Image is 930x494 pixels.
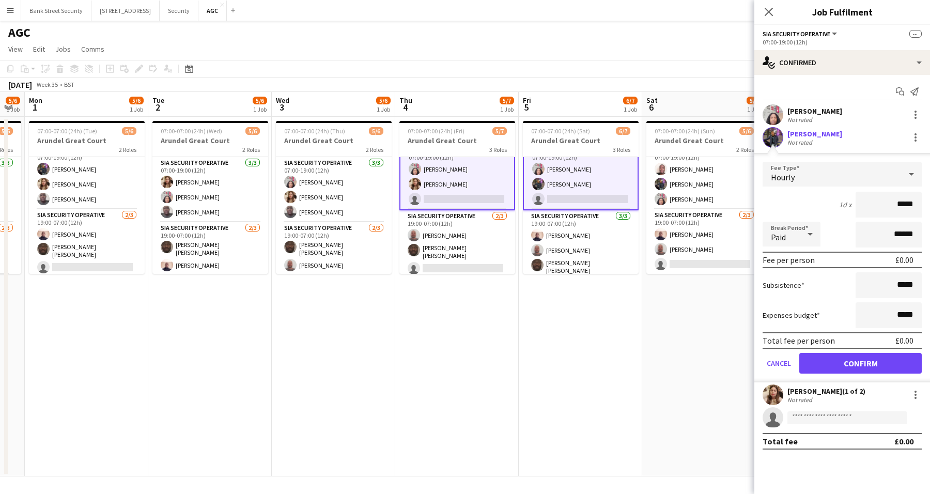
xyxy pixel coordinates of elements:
[376,97,391,104] span: 5/6
[521,101,531,113] span: 5
[787,387,865,396] div: [PERSON_NAME] (1 of 2)
[29,121,145,274] app-job-card: 07:00-07:00 (24h) (Tue)5/6Arundel Great Court2 RolesSIA Security Operative3/307:00-19:00 (12h)[PE...
[399,136,515,145] h3: Arundel Great Court
[399,96,412,105] span: Thu
[284,127,345,135] span: 07:00-07:00 (24h) (Thu)
[276,157,392,222] app-card-role: SIA Security Operative3/307:00-19:00 (12h)[PERSON_NAME][PERSON_NAME][PERSON_NAME]
[645,101,658,113] span: 6
[763,30,830,38] span: SIA Security Operative
[245,127,260,135] span: 5/6
[489,146,507,153] span: 3 Roles
[624,105,637,113] div: 1 Job
[523,136,639,145] h3: Arundel Great Court
[77,42,109,56] a: Comms
[909,30,922,38] span: --
[152,136,268,145] h3: Arundel Great Court
[646,144,762,209] app-card-role: SIA Security Operative3/307:00-19:00 (12h)[PERSON_NAME][PERSON_NAME][PERSON_NAME]
[646,121,762,274] app-job-card: 07:00-07:00 (24h) (Sun)5/6Arundel Great Court2 RolesSIA Security Operative3/307:00-19:00 (12h)[PE...
[754,50,930,75] div: Confirmed
[771,172,795,182] span: Hourly
[523,121,639,274] app-job-card: 07:00-07:00 (24h) (Sat)6/7Arundel Great Court3 Roles07:00-19:00 (12h)[PERSON_NAME]SIA Security Op...
[736,146,754,153] span: 2 Roles
[500,105,514,113] div: 1 Job
[787,129,842,138] div: [PERSON_NAME]
[523,96,531,105] span: Fri
[839,200,851,209] div: 1d x
[763,281,804,290] label: Subsistence
[739,127,754,135] span: 5/6
[152,121,268,274] app-job-card: 07:00-07:00 (24h) (Wed)5/6Arundel Great Court2 RolesSIA Security Operative3/307:00-19:00 (12h)[PE...
[6,105,20,113] div: 1 Job
[894,436,913,446] div: £0.00
[398,101,412,113] span: 4
[655,127,715,135] span: 07:00-07:00 (24h) (Sun)
[763,255,815,265] div: Fee per person
[8,80,32,90] div: [DATE]
[754,5,930,19] h3: Job Fulfilment
[81,44,104,54] span: Comms
[399,143,515,210] app-card-role: SIA Security Operative2/307:00-19:00 (12h)[PERSON_NAME][PERSON_NAME]
[492,127,507,135] span: 5/7
[787,116,814,124] div: Not rated
[787,396,814,404] div: Not rated
[366,146,383,153] span: 2 Roles
[763,335,835,346] div: Total fee per person
[34,81,60,88] span: Week 35
[6,97,20,104] span: 5/6
[51,42,75,56] a: Jobs
[152,157,268,222] app-card-role: SIA Security Operative3/307:00-19:00 (12h)[PERSON_NAME][PERSON_NAME][PERSON_NAME]
[64,81,74,88] div: BST
[613,146,630,153] span: 3 Roles
[253,97,267,104] span: 5/6
[27,101,42,113] span: 1
[399,121,515,274] div: 07:00-07:00 (24h) (Fri)5/7Arundel Great Court3 Roles07:00-19:00 (12h)[PERSON_NAME]SIA Security Op...
[408,127,464,135] span: 07:00-07:00 (24h) (Fri)
[29,136,145,145] h3: Arundel Great Court
[33,44,45,54] span: Edit
[8,25,30,40] h1: AGC
[771,232,786,242] span: Paid
[531,127,590,135] span: 07:00-07:00 (24h) (Sat)
[152,96,164,105] span: Tue
[623,97,638,104] span: 6/7
[646,96,658,105] span: Sat
[500,97,514,104] span: 5/7
[799,353,922,374] button: Confirm
[646,209,762,274] app-card-role: SIA Security Operative2/319:00-07:00 (12h)[PERSON_NAME][PERSON_NAME]
[523,143,639,210] app-card-role: SIA Security Operative2/307:00-19:00 (12h)[PERSON_NAME][PERSON_NAME]
[523,210,639,279] app-card-role: SIA Security Operative3/319:00-07:00 (12h)[PERSON_NAME][PERSON_NAME][PERSON_NAME] [PERSON_NAME]
[242,146,260,153] span: 2 Roles
[152,222,268,290] app-card-role: SIA Security Operative2/319:00-07:00 (12h)[PERSON_NAME] [PERSON_NAME][PERSON_NAME]
[747,97,761,104] span: 5/6
[129,97,144,104] span: 5/6
[119,146,136,153] span: 2 Roles
[616,127,630,135] span: 6/7
[399,210,515,279] app-card-role: SIA Security Operative2/319:00-07:00 (12h)[PERSON_NAME][PERSON_NAME] [PERSON_NAME]
[198,1,227,21] button: AGC
[369,127,383,135] span: 5/6
[895,255,913,265] div: £0.00
[747,105,761,113] div: 1 Job
[276,136,392,145] h3: Arundel Great Court
[276,121,392,274] app-job-card: 07:00-07:00 (24h) (Thu)5/6Arundel Great Court2 RolesSIA Security Operative3/307:00-19:00 (12h)[PE...
[895,335,913,346] div: £0.00
[37,127,97,135] span: 07:00-07:00 (24h) (Tue)
[55,44,71,54] span: Jobs
[763,353,795,374] button: Cancel
[122,127,136,135] span: 5/6
[160,1,198,21] button: Security
[787,138,814,146] div: Not rated
[253,105,267,113] div: 1 Job
[763,30,839,38] button: SIA Security Operative
[130,105,143,113] div: 1 Job
[29,42,49,56] a: Edit
[4,42,27,56] a: View
[29,144,145,209] app-card-role: SIA Security Operative3/307:00-19:00 (12h)[PERSON_NAME][PERSON_NAME][PERSON_NAME]
[151,101,164,113] span: 2
[29,209,145,277] app-card-role: SIA Security Operative2/319:00-07:00 (12h)[PERSON_NAME][PERSON_NAME] [PERSON_NAME]
[29,96,42,105] span: Mon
